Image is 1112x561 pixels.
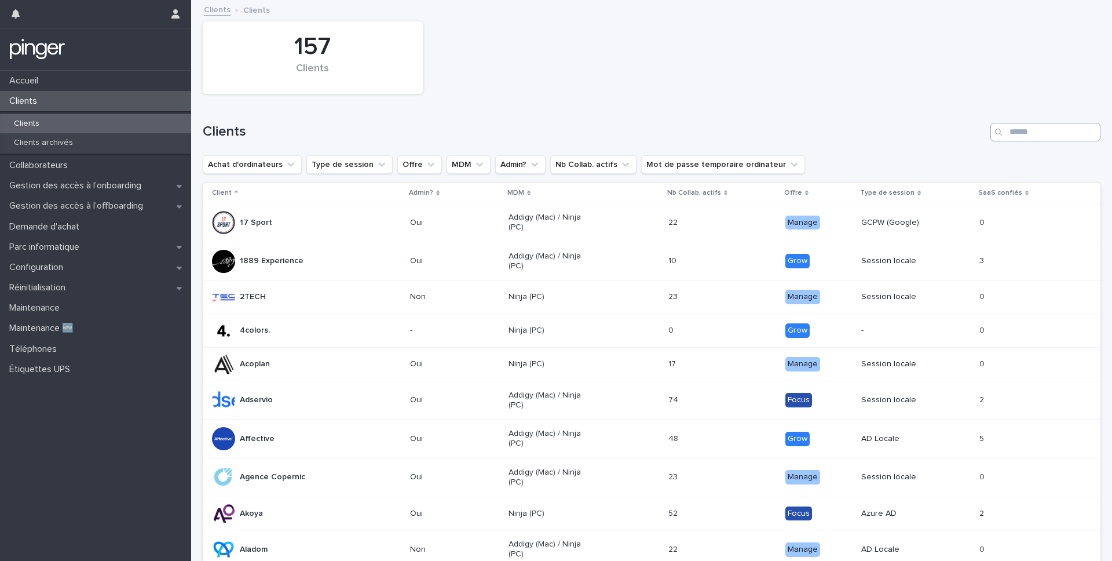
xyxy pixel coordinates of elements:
p: Ninja (PC) [509,509,591,519]
h1: Clients [203,123,986,140]
tr: AffectiveOuiAddigy (Mac) / Ninja (PC)4848 GrowAD Locale55 [203,420,1100,458]
div: Grow [785,323,810,338]
p: Nb Collab. actifs [667,187,721,199]
button: Mot de passe temporaire ordinateur [641,155,805,174]
p: GCPW (Google) [861,218,944,228]
div: Focus [785,393,812,407]
p: 0 [668,323,676,336]
p: Oui [410,359,493,369]
p: 0 [979,216,987,228]
p: MDM [507,187,524,199]
div: Manage [785,542,820,557]
p: Addigy (Mac) / Ninja (PC) [509,429,591,449]
p: Aladom [240,545,268,555]
p: Non [410,545,493,555]
p: Session locale [861,472,944,482]
p: 0 [979,470,987,482]
a: Clients [204,2,231,16]
p: AD Locale [861,434,944,444]
p: Session locale [861,359,944,369]
p: 17 [668,357,678,369]
p: Acoplan [240,359,270,369]
p: Réinitialisation [5,282,75,293]
tr: 1889 ExperienceOuiAddigy (Mac) / Ninja (PC)1010 GrowSession locale33 [203,242,1100,280]
p: Oui [410,256,493,266]
p: Configuration [5,262,72,273]
div: Manage [785,357,820,371]
tr: AcoplanOuiNinja (PC)1717 ManageSession locale00 [203,347,1100,381]
p: 0 [979,357,987,369]
p: Clients archivés [5,138,82,148]
p: 22 [668,216,680,228]
p: SaaS confiés [978,187,1022,199]
p: 2 [979,393,986,405]
p: 0 [979,323,987,336]
p: Session locale [861,395,944,405]
p: Addigy (Mac) / Ninja (PC) [509,252,591,271]
img: mTgBEunGTSyRkCgitkcU [9,38,65,61]
p: Ninja (PC) [509,292,591,302]
button: Offre [397,155,442,174]
p: Non [410,292,493,302]
button: Achat d'ordinateurs [203,155,302,174]
p: 4colors. [240,326,270,336]
div: Grow [785,254,810,268]
tr: 4colors.-Ninja (PC)00 Grow-00 [203,314,1100,348]
p: 5 [979,432,986,444]
p: Azure AD [861,509,944,519]
p: Parc informatique [5,242,89,253]
p: Type de session [860,187,915,199]
tr: 2TECHNonNinja (PC)2323 ManageSession locale00 [203,280,1100,314]
p: 17 Sport [240,218,272,228]
div: Manage [785,470,820,485]
p: Client [212,187,232,199]
p: Gestion des accès à l’offboarding [5,201,152,212]
p: Maintenance 🆕 [5,323,83,334]
p: Ninja (PC) [509,326,591,336]
p: Adservio [240,395,273,405]
input: Search [990,123,1100,141]
p: Akoya [240,509,263,519]
p: Session locale [861,292,944,302]
p: 23 [668,290,680,302]
p: 0 [979,290,987,302]
p: Oui [410,509,493,519]
p: Offre [784,187,802,199]
tr: Agence CopernicOuiAddigy (Mac) / Ninja (PC)2323 ManageSession locale00 [203,458,1100,497]
p: 0 [979,542,987,555]
button: Nb Collab. actifs [550,155,637,174]
p: Oui [410,434,493,444]
p: Addigy (Mac) / Ninja (PC) [509,540,591,559]
p: - [410,326,493,336]
div: Grow [785,432,810,446]
p: Maintenance [5,303,69,314]
button: Admin? [495,155,546,174]
p: 10 [668,254,679,266]
tr: 17 SportOuiAddigy (Mac) / Ninja (PC)2222 ManageGCPW (Google)00 [203,203,1100,242]
p: 22 [668,542,680,555]
div: Focus [785,507,812,521]
p: Accueil [5,75,47,86]
p: Addigy (Mac) / Ninja (PC) [509,391,591,410]
button: MDM [447,155,491,174]
p: Gestion des accès à l’onboarding [5,180,151,191]
p: Clients [5,119,49,129]
p: Addigy (Mac) / Ninja (PC) [509,468,591,487]
p: Ninja (PC) [509,359,591,369]
p: Addigy (Mac) / Ninja (PC) [509,213,591,232]
p: Clients [243,3,270,16]
div: 157 [222,32,403,61]
p: AD Locale [861,545,944,555]
p: 74 [668,393,681,405]
p: 2TECH [240,292,266,302]
div: Manage [785,290,820,304]
p: Agence Copernic [240,472,305,482]
tr: AdservioOuiAddigy (Mac) / Ninja (PC)7474 FocusSession locale22 [203,381,1100,420]
p: - [861,326,944,336]
p: 52 [668,507,680,519]
p: Étiquettes UPS [5,364,79,375]
button: Type de session [306,155,393,174]
p: 1889 Experience [240,256,303,266]
p: Oui [410,472,493,482]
